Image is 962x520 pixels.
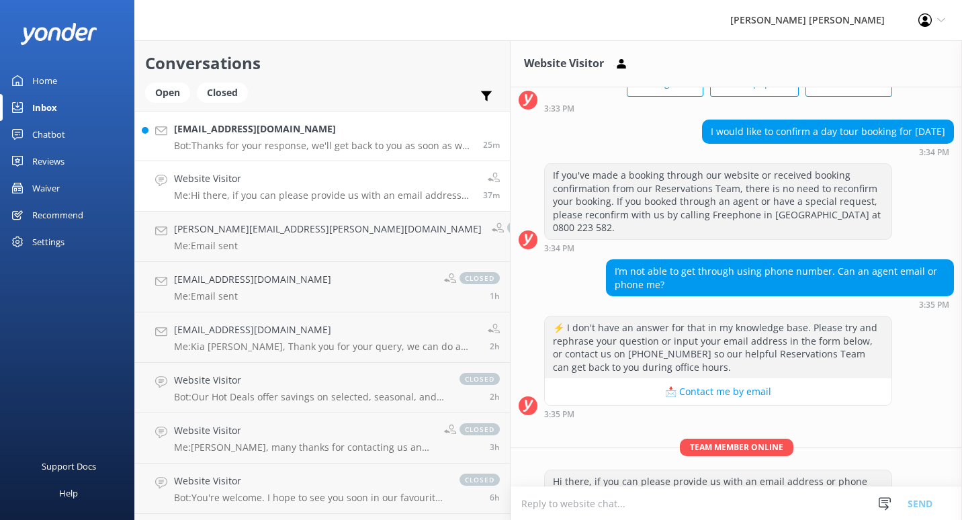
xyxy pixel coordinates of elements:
h4: Website Visitor [174,423,434,438]
h4: Website Visitor [174,474,446,488]
div: Chatbot [32,121,65,148]
span: Oct 09 2025 04:00pm (UTC +13:00) Pacific/Auckland [483,189,500,201]
h3: Website Visitor [524,55,604,73]
a: Website VisitorBot:You're welcome. I hope to see you soon in our favourite part of the world!clos... [135,464,510,514]
h4: [EMAIL_ADDRESS][DOMAIN_NAME] [174,322,478,337]
span: closed [507,222,548,234]
span: Team member online [680,439,793,456]
div: Help [59,480,78,507]
h4: [PERSON_NAME][EMAIL_ADDRESS][PERSON_NAME][DOMAIN_NAME] [174,222,482,236]
strong: 3:35 PM [919,301,949,309]
div: Settings [32,228,64,255]
a: [EMAIL_ADDRESS][DOMAIN_NAME]Me:Email sentclosed1h [135,262,510,312]
span: closed [460,373,500,385]
p: Me: Hi there, if you can please provide us with an email address or phone number, we can contact ... [174,189,473,202]
div: ⚡ I don't have an answer for that in my knowledge base. Please try and rephrase your question or ... [545,316,891,378]
a: [PERSON_NAME][EMAIL_ADDRESS][PERSON_NAME][DOMAIN_NAME]Me:Email sentclosed [135,212,510,262]
div: Oct 09 2025 03:33pm (UTC +13:00) Pacific/Auckland [544,103,892,113]
p: Bot: Thanks for your response, we'll get back to you as soon as we can during opening hours. [174,140,473,152]
p: Me: [PERSON_NAME], many thanks for contacting us and updating your trip options. I have updated y... [174,441,434,453]
h4: Website Visitor [174,373,446,388]
p: Bot: You're welcome. I hope to see you soon in our favourite part of the world! [174,492,446,504]
h4: [EMAIL_ADDRESS][DOMAIN_NAME] [174,272,331,287]
div: Closed [197,83,248,103]
button: 📩 Contact me by email [545,378,891,405]
a: Open [145,85,197,99]
span: Oct 09 2025 12:46pm (UTC +13:00) Pacific/Auckland [490,441,500,453]
div: Waiver [32,175,60,202]
p: Me: Kia [PERSON_NAME], Thank you for your query, we can do a pickup on our scheduled vessel from ... [174,341,478,353]
a: [EMAIL_ADDRESS][DOMAIN_NAME]Bot:Thanks for your response, we'll get back to you as soon as we can... [135,111,510,161]
strong: 3:33 PM [544,105,574,113]
div: Oct 09 2025 03:35pm (UTC +13:00) Pacific/Auckland [544,409,892,419]
h4: Website Visitor [174,171,473,186]
div: Recommend [32,202,83,228]
div: I would like to confirm a day tour booking for [DATE] [703,120,953,143]
h4: [EMAIL_ADDRESS][DOMAIN_NAME] [174,122,473,136]
div: Oct 09 2025 03:34pm (UTC +13:00) Pacific/Auckland [544,243,892,253]
p: Bot: Our Hot Deals offer savings on selected, seasonal, and last-minute departures. You can book ... [174,391,446,403]
p: Me: Email sent [174,240,482,252]
span: Oct 09 2025 01:50pm (UTC +13:00) Pacific/Auckland [490,341,500,352]
span: closed [460,474,500,486]
a: Website VisitorMe:[PERSON_NAME], many thanks for contacting us and updating your trip options. I ... [135,413,510,464]
div: Reviews [32,148,64,175]
div: Inbox [32,94,57,121]
div: Home [32,67,57,94]
a: Website VisitorBot:Our Hot Deals offer savings on selected, seasonal, and last-minute departures.... [135,363,510,413]
h2: Conversations [145,50,500,76]
div: Support Docs [42,453,96,480]
img: yonder-white-logo.png [20,23,97,45]
span: Oct 09 2025 01:48pm (UTC +13:00) Pacific/Auckland [490,391,500,402]
p: Me: Email sent [174,290,331,302]
span: Oct 09 2025 02:48pm (UTC +13:00) Pacific/Auckland [490,290,500,302]
div: I’m not able to get through using phone number. Can an agent email or phone me? [607,260,953,296]
div: If you've made a booking through our website or received booking confirmation from our Reservatio... [545,164,891,239]
strong: 3:34 PM [544,245,574,253]
span: closed [460,272,500,284]
a: Website VisitorMe:Hi there, if you can please provide us with an email address or phone number, w... [135,161,510,212]
span: Oct 09 2025 04:11pm (UTC +13:00) Pacific/Auckland [483,139,500,150]
div: Oct 09 2025 03:34pm (UTC +13:00) Pacific/Auckland [702,147,954,157]
a: [EMAIL_ADDRESS][DOMAIN_NAME]Me:Kia [PERSON_NAME], Thank you for your query, we can do a pickup on... [135,312,510,363]
a: Closed [197,85,255,99]
div: Open [145,83,190,103]
span: closed [460,423,500,435]
span: Oct 09 2025 10:01am (UTC +13:00) Pacific/Auckland [490,492,500,503]
strong: 3:35 PM [544,410,574,419]
div: Oct 09 2025 03:35pm (UTC +13:00) Pacific/Auckland [606,300,954,309]
strong: 3:34 PM [919,148,949,157]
